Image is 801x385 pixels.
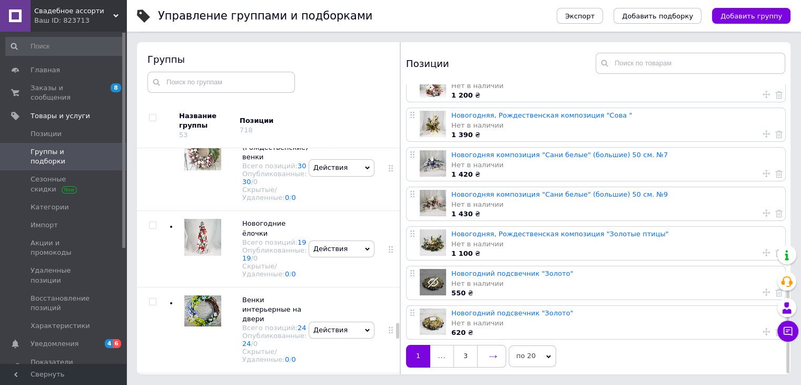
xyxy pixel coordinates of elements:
span: / [251,254,258,262]
a: Удалить товар [775,169,783,178]
a: Удалить товар [775,248,783,257]
input: Поиск [5,37,124,56]
span: Новогодние (Рождественские) венки [242,134,308,161]
b: 1 100 [451,249,473,257]
span: Импорт [31,220,58,230]
span: Венки интерьерные на двери [242,296,301,323]
span: Акции и промокоды [31,238,97,257]
a: Новогодняя, Рождественская композиция "Золотые птицы" [451,230,669,238]
div: ₴ [451,288,780,298]
span: ... [430,345,453,367]
span: Позиции [31,129,62,139]
span: / [251,340,258,348]
a: 1 [406,345,430,367]
div: ₴ [451,249,780,258]
span: / [289,194,296,201]
button: Чат с покупателем [777,321,798,342]
div: Всего позиций: [242,162,308,170]
b: 1 390 [451,131,473,139]
span: Группы и подборки [31,147,97,166]
button: Экспорт [557,8,603,24]
a: 0 [292,194,296,201]
div: ₴ [451,209,780,219]
div: 0 [253,178,258,186]
div: Нет в наличии [451,81,780,91]
div: 0 [253,340,258,348]
b: 1 420 [451,170,473,178]
a: 30 [298,162,306,170]
span: Уведомления [31,339,78,349]
span: Удаленные позиции [31,266,97,285]
span: Свадебное ассорти [34,6,113,16]
span: Экспорт [565,12,595,20]
div: Нет в наличии [451,239,780,249]
a: 0 [292,270,296,278]
a: 0 [285,194,289,201]
a: Новогодняя композиция "Сани белые" (большие) 50 см. №9 [451,190,668,198]
span: 4 [105,339,113,348]
button: Добавить подборку [614,8,701,24]
button: Добавить группу [712,8,790,24]
span: Добавить подборку [622,12,693,20]
div: ₴ [451,130,780,140]
div: 0 [253,254,258,262]
img: Новогодние ёлочки [184,219,221,256]
div: Опубликованные: [242,170,308,186]
a: Удалить товар [775,327,783,336]
div: Нет в наличии [451,121,780,130]
b: 620 [451,329,466,336]
div: Нет в наличии [451,319,780,328]
div: ₴ [451,170,780,179]
span: Добавить группу [720,12,782,20]
input: Поиск по группам [147,72,295,93]
div: Всего позиций: [242,324,306,332]
div: Название группы [179,111,232,130]
span: 6 [113,339,121,348]
a: 0 [285,355,289,363]
a: Удалить товар [775,90,783,99]
a: Новогодняя, Рождественская композиция "Сова " [451,111,632,119]
span: Восстановление позиций [31,294,97,313]
a: 24 [298,324,306,332]
div: Позиции [240,116,329,126]
a: 19 [242,254,251,262]
a: 3 [453,345,477,367]
div: Скрытые/Удаленные: [242,262,306,278]
a: 24 [242,340,251,348]
a: Удалить товар [775,129,783,139]
a: 0 [292,355,296,363]
a: Новогодняя композиция "Сани белые" (большие) 50 см. №7 [451,151,668,159]
a: Новогодний подсвечник "Золото" [451,309,573,317]
span: по 20 [509,345,556,367]
a: Новогодний подсвечник "Золото" [451,269,573,277]
b: 1 200 [451,91,473,99]
a: Удалить товар [775,208,783,218]
span: 8 [111,83,121,92]
span: Главная [31,65,60,75]
div: Нет в наличии [451,160,780,170]
span: Заказы и сообщения [31,83,97,102]
h1: Управление группами и подборками [158,9,372,22]
div: ₴ [451,328,780,338]
div: 718 [240,126,253,134]
span: / [289,355,296,363]
span: / [251,178,258,186]
img: Венки интерьерные на двери [184,295,221,326]
span: Показатели работы компании [31,358,97,377]
b: 1 430 [451,210,473,218]
a: 0 [285,270,289,278]
div: Нет в наличии [451,200,780,209]
span: Категории [31,203,69,212]
span: Действия [313,163,348,171]
span: Действия [313,245,348,253]
span: Новогодние ёлочки [242,219,285,237]
span: Характеристики [31,321,90,331]
div: Опубликованные: [242,332,306,348]
div: Скрытые/Удаленные: [242,348,306,363]
a: Удалить товар [775,287,783,297]
div: Позиции [406,53,596,74]
div: Скрытые/Удаленные: [242,186,308,201]
div: 53 [179,131,188,139]
input: Поиск по товарам [596,53,785,74]
b: 550 [451,289,466,297]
